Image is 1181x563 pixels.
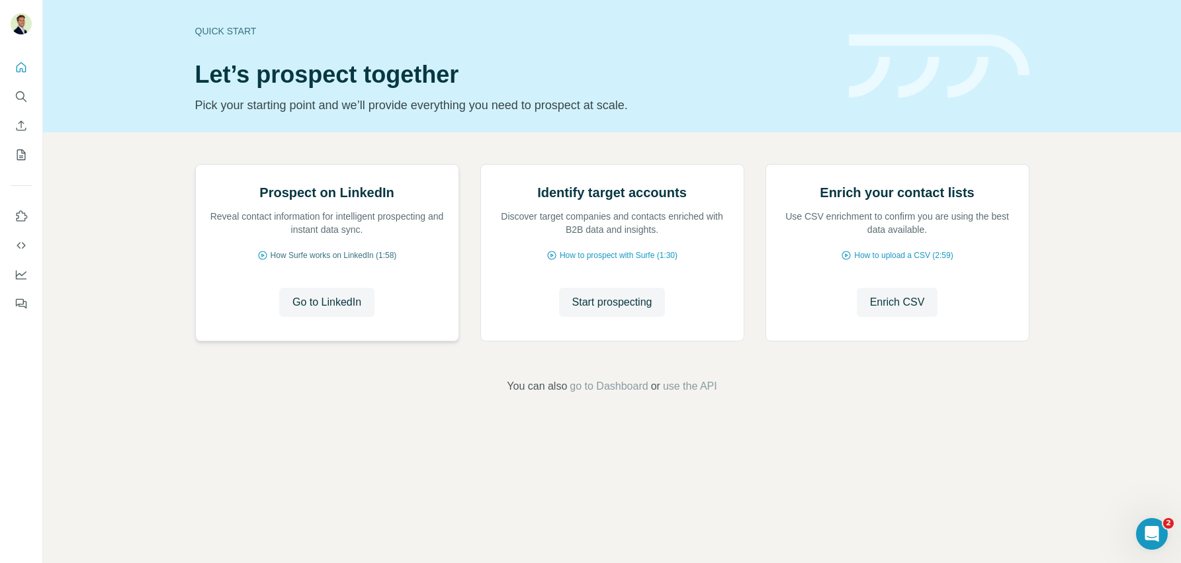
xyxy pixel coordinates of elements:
[195,96,833,114] p: Pick your starting point and we’ll provide everything you need to prospect at scale.
[779,210,1016,236] p: Use CSV enrichment to confirm you are using the best data available.
[1163,518,1174,529] span: 2
[854,249,953,261] span: How to upload a CSV (2:59)
[870,294,925,310] span: Enrich CSV
[820,183,974,202] h2: Enrich your contact lists
[292,294,361,310] span: Go to LinkedIn
[494,210,730,236] p: Discover target companies and contacts enriched with B2B data and insights.
[209,210,445,236] p: Reveal contact information for intelligent prospecting and instant data sync.
[11,143,32,167] button: My lists
[195,24,833,38] div: Quick start
[651,378,660,394] span: or
[570,378,648,394] button: go to Dashboard
[11,204,32,228] button: Use Surfe on LinkedIn
[11,13,32,34] img: Avatar
[507,378,567,394] span: You can also
[259,183,394,202] h2: Prospect on LinkedIn
[279,288,374,317] button: Go to LinkedIn
[11,56,32,79] button: Quick start
[572,294,652,310] span: Start prospecting
[537,183,687,202] h2: Identify target accounts
[559,288,666,317] button: Start prospecting
[560,249,678,261] span: How to prospect with Surfe (1:30)
[857,288,938,317] button: Enrich CSV
[11,263,32,286] button: Dashboard
[663,378,717,394] button: use the API
[271,249,397,261] span: How Surfe works on LinkedIn (1:58)
[11,292,32,316] button: Feedback
[11,114,32,138] button: Enrich CSV
[849,34,1029,99] img: banner
[11,234,32,257] button: Use Surfe API
[11,85,32,108] button: Search
[1136,518,1168,550] iframe: Intercom live chat
[195,62,833,88] h1: Let’s prospect together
